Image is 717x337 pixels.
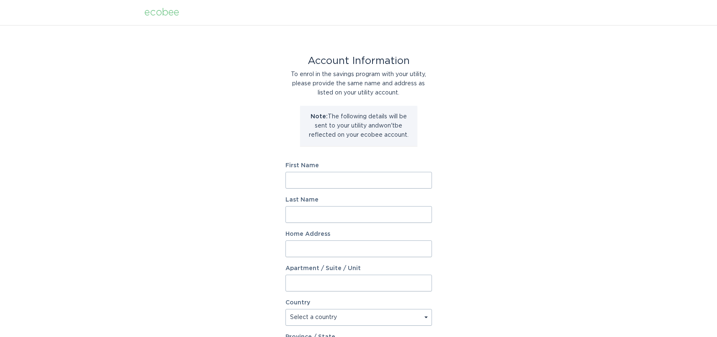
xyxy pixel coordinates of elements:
[285,163,432,168] label: First Name
[285,231,432,237] label: Home Address
[285,197,432,203] label: Last Name
[285,266,432,271] label: Apartment / Suite / Unit
[144,8,179,17] div: ecobee
[311,114,328,120] strong: Note:
[285,70,432,97] div: To enrol in the savings program with your utility, please provide the same name and address as li...
[285,56,432,66] div: Account Information
[285,300,310,306] label: Country
[306,112,411,140] p: The following details will be sent to your utility and won't be reflected on your ecobee account.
